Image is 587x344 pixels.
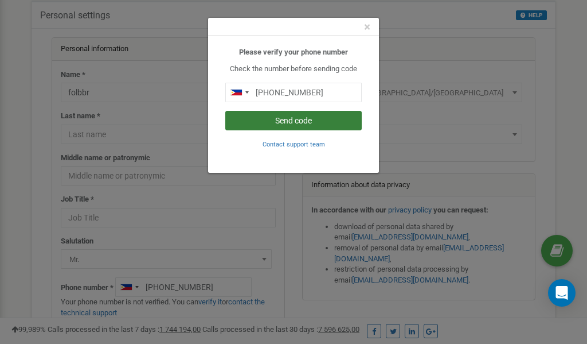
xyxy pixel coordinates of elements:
[364,21,370,33] button: Close
[225,111,362,130] button: Send code
[548,279,576,307] div: Open Intercom Messenger
[364,20,370,34] span: ×
[263,140,325,148] a: Contact support team
[263,141,325,148] small: Contact support team
[226,83,252,102] div: Telephone country code
[225,64,362,75] p: Check the number before sending code
[225,83,362,102] input: 0905 123 4567
[239,48,348,56] b: Please verify your phone number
